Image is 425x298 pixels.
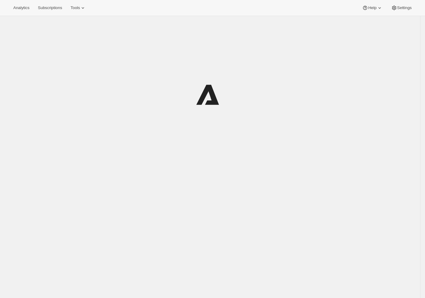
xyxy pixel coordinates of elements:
button: Settings [387,4,415,12]
button: Analytics [10,4,33,12]
span: Subscriptions [38,5,62,10]
span: Tools [70,5,80,10]
button: Subscriptions [34,4,66,12]
span: Settings [397,5,412,10]
button: Help [358,4,386,12]
button: Tools [67,4,90,12]
span: Help [368,5,376,10]
span: Analytics [13,5,29,10]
